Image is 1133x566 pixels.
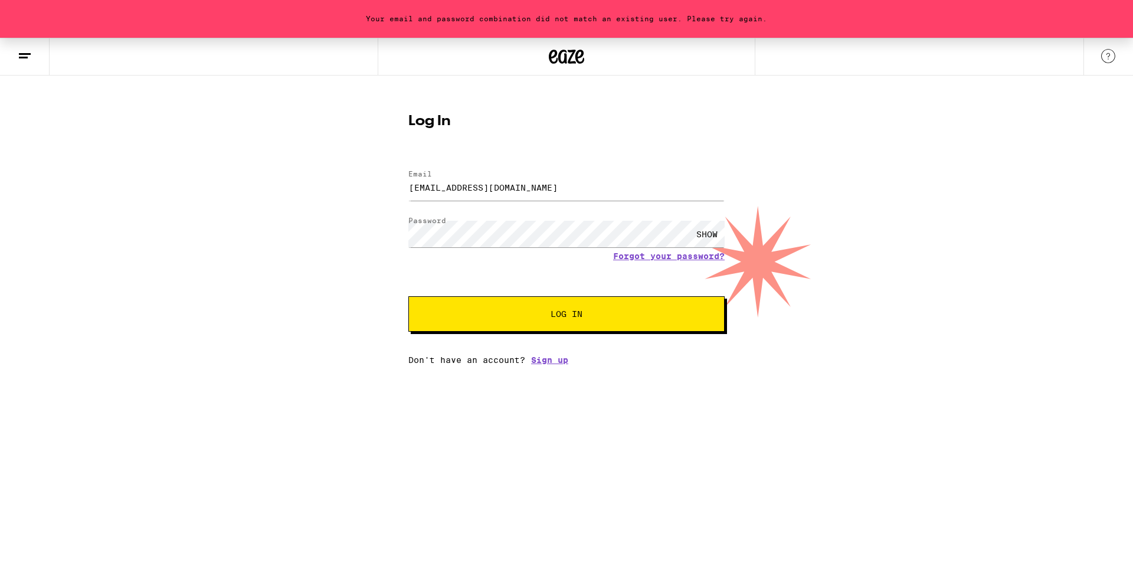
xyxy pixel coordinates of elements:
span: Hi. Need any help? [7,8,85,18]
a: Sign up [531,355,568,365]
div: SHOW [689,221,725,247]
div: Don't have an account? [408,355,725,365]
span: Log In [551,310,582,318]
a: Forgot your password? [613,251,725,261]
button: Log In [408,296,725,332]
label: Password [408,217,446,224]
h1: Log In [408,114,725,129]
label: Email [408,170,432,178]
input: Email [408,174,725,201]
